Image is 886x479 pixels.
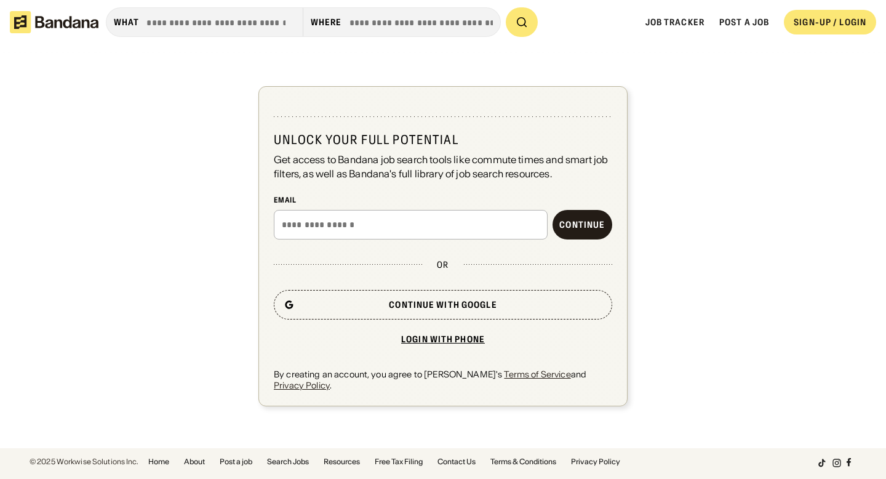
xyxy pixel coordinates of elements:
[267,458,309,465] a: Search Jobs
[389,300,497,309] div: Continue with Google
[10,11,98,33] img: Bandana logotype
[148,458,169,465] a: Home
[571,458,620,465] a: Privacy Policy
[30,458,138,465] div: © 2025 Workwise Solutions Inc.
[220,458,252,465] a: Post a job
[114,17,139,28] div: what
[794,17,866,28] div: SIGN-UP / LOGIN
[559,220,605,229] div: Continue
[324,458,360,465] a: Resources
[274,195,612,205] div: Email
[719,17,769,28] a: Post a job
[274,153,612,180] div: Get access to Bandana job search tools like commute times and smart job filters, as well as Banda...
[311,17,342,28] div: Where
[274,369,612,391] div: By creating an account, you agree to [PERSON_NAME]'s and .
[184,458,205,465] a: About
[274,132,612,148] div: Unlock your full potential
[401,335,485,344] div: Login with phone
[274,380,330,391] a: Privacy Policy
[437,458,476,465] a: Contact Us
[490,458,556,465] a: Terms & Conditions
[504,369,570,380] a: Terms of Service
[645,17,704,28] a: Job Tracker
[437,259,449,270] div: or
[375,458,423,465] a: Free Tax Filing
